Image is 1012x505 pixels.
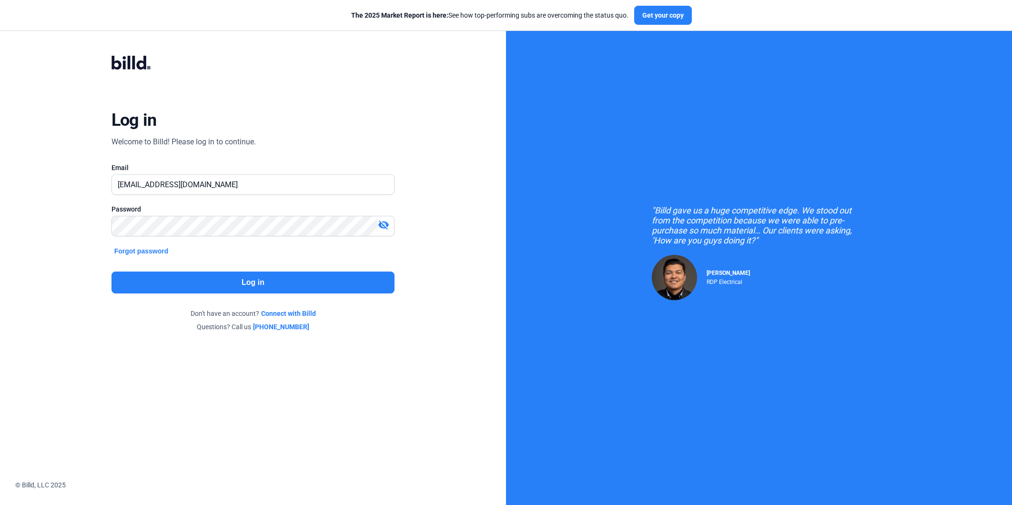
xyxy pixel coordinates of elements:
[111,309,395,318] div: Don't have an account?
[111,204,395,214] div: Password
[111,322,395,332] div: Questions? Call us
[253,322,309,332] a: [PHONE_NUMBER]
[261,309,316,318] a: Connect with Billd
[378,219,389,231] mat-icon: visibility_off
[111,163,395,172] div: Email
[652,205,866,245] div: "Billd gave us a huge competitive edge. We stood out from the competition because we were able to...
[111,246,172,256] button: Forgot password
[634,6,692,25] button: Get your copy
[652,255,697,300] img: Raul Pacheco
[111,272,395,293] button: Log in
[351,10,628,20] div: See how top-performing subs are overcoming the status quo.
[351,11,448,19] span: The 2025 Market Report is here:
[111,110,157,131] div: Log in
[707,276,750,285] div: RDP Electrical
[111,136,256,148] div: Welcome to Billd! Please log in to continue.
[707,270,750,276] span: [PERSON_NAME]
